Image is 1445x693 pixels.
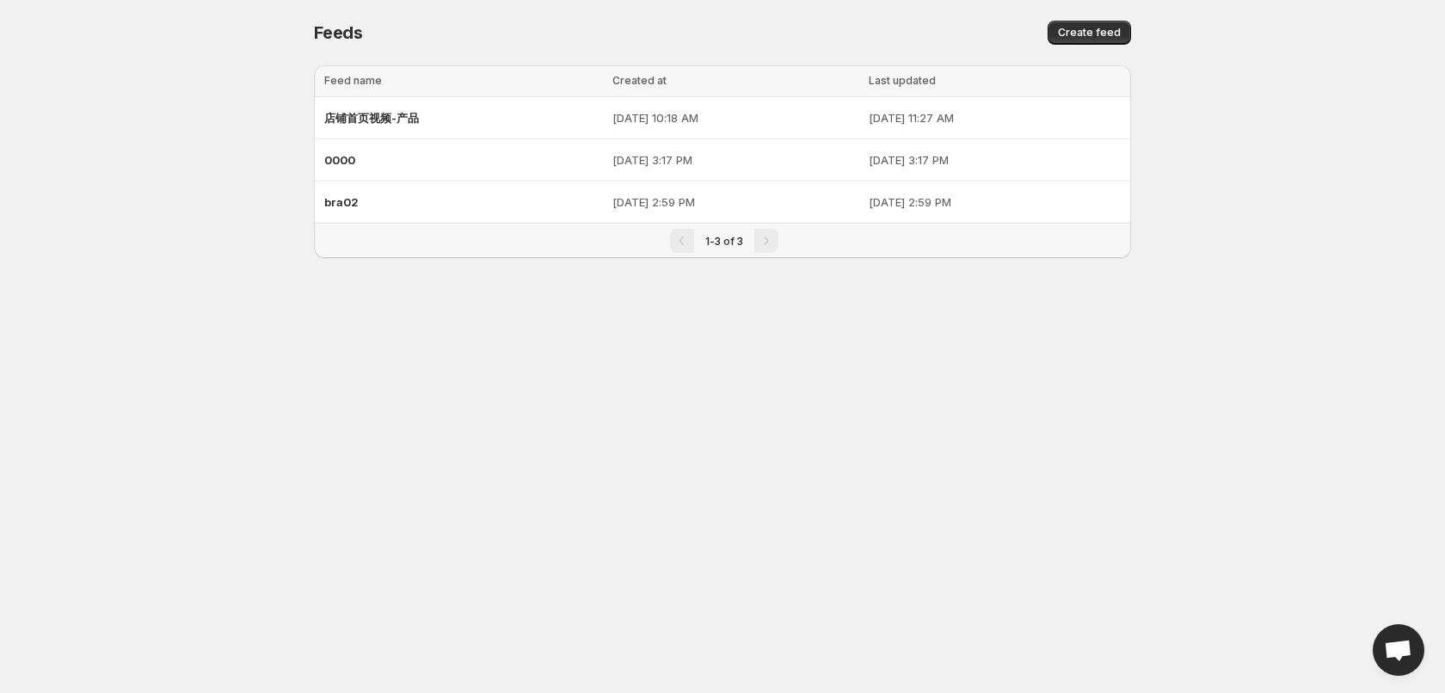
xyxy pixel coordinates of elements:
[314,223,1131,258] nav: Pagination
[869,74,936,87] span: Last updated
[324,111,419,125] span: 店铺首页视频-产品
[612,193,858,211] p: [DATE] 2:59 PM
[324,153,355,167] span: 0000
[612,109,858,126] p: [DATE] 10:18 AM
[612,74,667,87] span: Created at
[314,22,363,43] span: Feeds
[705,235,743,248] span: 1-3 of 3
[612,151,858,169] p: [DATE] 3:17 PM
[869,151,1121,169] p: [DATE] 3:17 PM
[1048,21,1131,45] button: Create feed
[1058,26,1121,40] span: Create feed
[869,109,1121,126] p: [DATE] 11:27 AM
[324,74,382,87] span: Feed name
[869,193,1121,211] p: [DATE] 2:59 PM
[324,195,359,209] span: bra02
[1373,624,1424,676] div: Open chat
